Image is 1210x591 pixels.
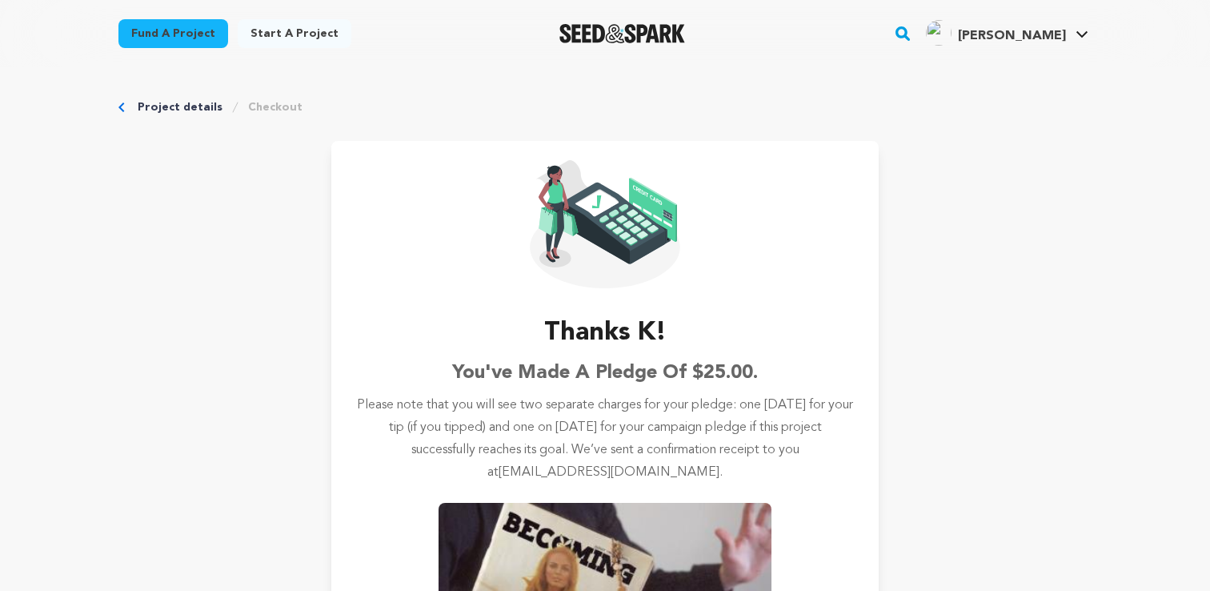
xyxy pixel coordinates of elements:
a: Fund a project [118,19,228,48]
div: K R.'s Profile [926,20,1066,46]
div: Breadcrumb [118,99,1092,115]
h3: Thanks K! [544,314,667,352]
a: Start a project [238,19,351,48]
a: K R.'s Profile [923,17,1092,46]
a: Seed&Spark Homepage [559,24,685,43]
img: ACg8ocJ_BKCw4Zhjazz7nn1A7t_l4TMjLsyKnenUPsmGvIisVMBETcawtw=s96-c [926,20,952,46]
a: Project details [138,99,222,115]
a: Checkout [248,99,302,115]
h6: You've made a pledge of $25.00. [452,359,758,388]
span: K R.'s Profile [923,17,1092,50]
span: [PERSON_NAME] [958,30,1066,42]
img: Seed&Spark Logo Dark Mode [559,24,685,43]
p: Please note that you will see two separate charges for your pledge: one [DATE] for your tip (if y... [357,394,853,484]
img: Seed&Spark Confirmation Icon [530,160,680,288]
